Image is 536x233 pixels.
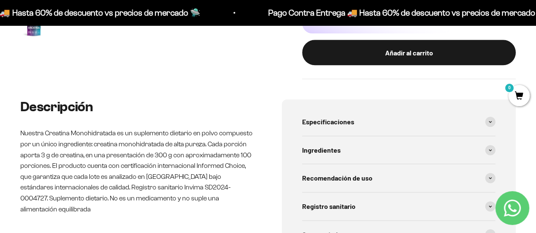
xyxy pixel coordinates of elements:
p: Nuestra Creatina Monohidratada es un suplemento dietario en polvo compuesto por un único ingredie... [20,128,255,214]
summary: Especificaciones [302,108,496,136]
div: Un mensaje de garantía de satisfacción visible. [10,82,175,97]
a: 0 [508,92,530,101]
p: ¿Qué te daría la seguridad final para añadir este producto a tu carrito? [10,14,175,33]
summary: Recomendación de uso [302,164,496,192]
mark: 0 [504,83,514,93]
summary: Registro sanitario [302,192,496,220]
div: Un aval de expertos o estudios clínicos en la página. [10,40,175,63]
span: Registro sanitario [302,201,355,212]
button: Ir al artículo 9 [20,11,47,40]
button: Añadir al carrito [302,40,516,65]
summary: Ingredientes [302,136,496,164]
div: Más detalles sobre la fecha exacta de entrega. [10,65,175,80]
span: Enviar [139,126,175,140]
h2: Descripción [20,99,255,114]
div: La confirmación de la pureza de los ingredientes. [10,99,175,122]
span: Recomendación de uso [302,173,372,184]
span: Ingredientes [302,145,341,156]
span: Especificaciones [302,116,354,127]
button: Enviar [138,126,175,140]
div: Añadir al carrito [319,47,499,58]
